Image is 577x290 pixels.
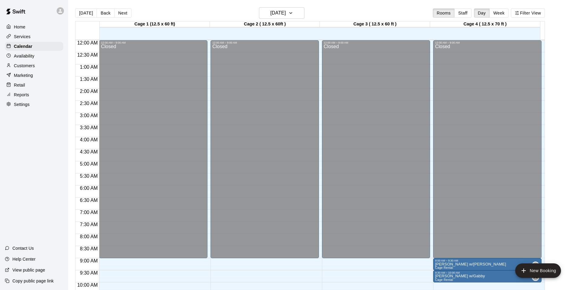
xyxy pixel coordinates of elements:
[76,282,99,288] span: 10:00 AM
[433,270,542,282] div: 9:30 AM – 10:00 AM: Scott w/Gabby
[78,89,99,94] span: 2:00 AM
[210,21,320,27] div: Cage 2 ( 12.5 x 60ft )
[532,262,539,269] div: Scott Lesiuk
[14,82,25,88] p: Retail
[435,278,453,282] span: Cage Rental
[78,161,99,166] span: 5:00 AM
[5,61,63,70] a: Customers
[489,8,509,18] button: Week
[14,72,33,78] p: Marketing
[100,21,210,27] div: Cage 1 (12.5 x 60 ft)
[474,8,490,18] button: Day
[435,259,540,262] div: 9:00 AM – 9:30 AM
[76,40,99,45] span: 12:00 AM
[76,52,99,58] span: 12:30 AM
[435,41,540,44] div: 12:00 AM – 9:00 AM
[12,267,45,273] p: View public page
[97,8,114,18] button: Back
[5,32,63,41] a: Services
[322,40,430,258] div: 12:00 AM – 9:00 AM: Closed
[14,43,32,49] p: Calendar
[433,8,455,18] button: Rooms
[534,262,539,269] span: Scott Lesiuk
[78,222,99,227] span: 7:30 AM
[435,271,540,274] div: 9:30 AM – 10:00 AM
[212,44,317,260] div: Closed
[5,90,63,99] a: Reports
[14,92,29,98] p: Reports
[78,64,99,70] span: 1:00 AM
[324,41,429,44] div: 12:00 AM – 9:00 AM
[433,258,542,270] div: 9:00 AM – 9:30 AM: Scott w/Gianna
[533,262,538,268] span: SL
[5,71,63,80] a: Marketing
[515,263,561,278] button: add
[211,40,319,258] div: 12:00 AM – 9:00 AM: Closed
[78,125,99,130] span: 3:30 AM
[430,21,540,27] div: Cage 4 ( 12.5 x 70 ft )
[78,258,99,263] span: 9:00 AM
[78,113,99,118] span: 3:00 AM
[14,34,31,40] p: Services
[75,8,97,18] button: [DATE]
[78,234,99,239] span: 8:00 AM
[12,278,54,284] p: Copy public page link
[78,149,99,154] span: 4:30 AM
[78,101,99,106] span: 2:30 AM
[114,8,131,18] button: Next
[14,101,30,107] p: Settings
[435,44,540,260] div: Closed
[5,42,63,51] a: Calendar
[5,22,63,31] a: Home
[454,8,472,18] button: Staff
[320,21,430,27] div: Cage 3 ( 12.5 x 60 ft )
[12,256,35,262] p: Help Center
[433,40,542,258] div: 12:00 AM – 9:00 AM: Closed
[14,24,25,30] p: Home
[270,9,286,17] h6: [DATE]
[78,173,99,179] span: 5:30 AM
[212,41,317,44] div: 12:00 AM – 9:00 AM
[99,40,207,258] div: 12:00 AM – 9:00 AM: Closed
[78,246,99,251] span: 8:30 AM
[12,245,34,251] p: Contact Us
[511,8,545,18] button: Filter View
[78,77,99,82] span: 1:30 AM
[78,186,99,191] span: 6:00 AM
[78,210,99,215] span: 7:00 AM
[14,63,35,69] p: Customers
[78,270,99,275] span: 9:30 AM
[259,7,304,19] button: [DATE]
[78,137,99,142] span: 4:00 AM
[101,41,206,44] div: 12:00 AM – 9:00 AM
[5,51,63,61] a: Availability
[5,100,63,109] a: Settings
[324,44,429,260] div: Closed
[78,198,99,203] span: 6:30 AM
[14,53,35,59] p: Availability
[435,266,453,269] span: Cage Rental
[5,81,63,90] a: Retail
[101,44,206,260] div: Closed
